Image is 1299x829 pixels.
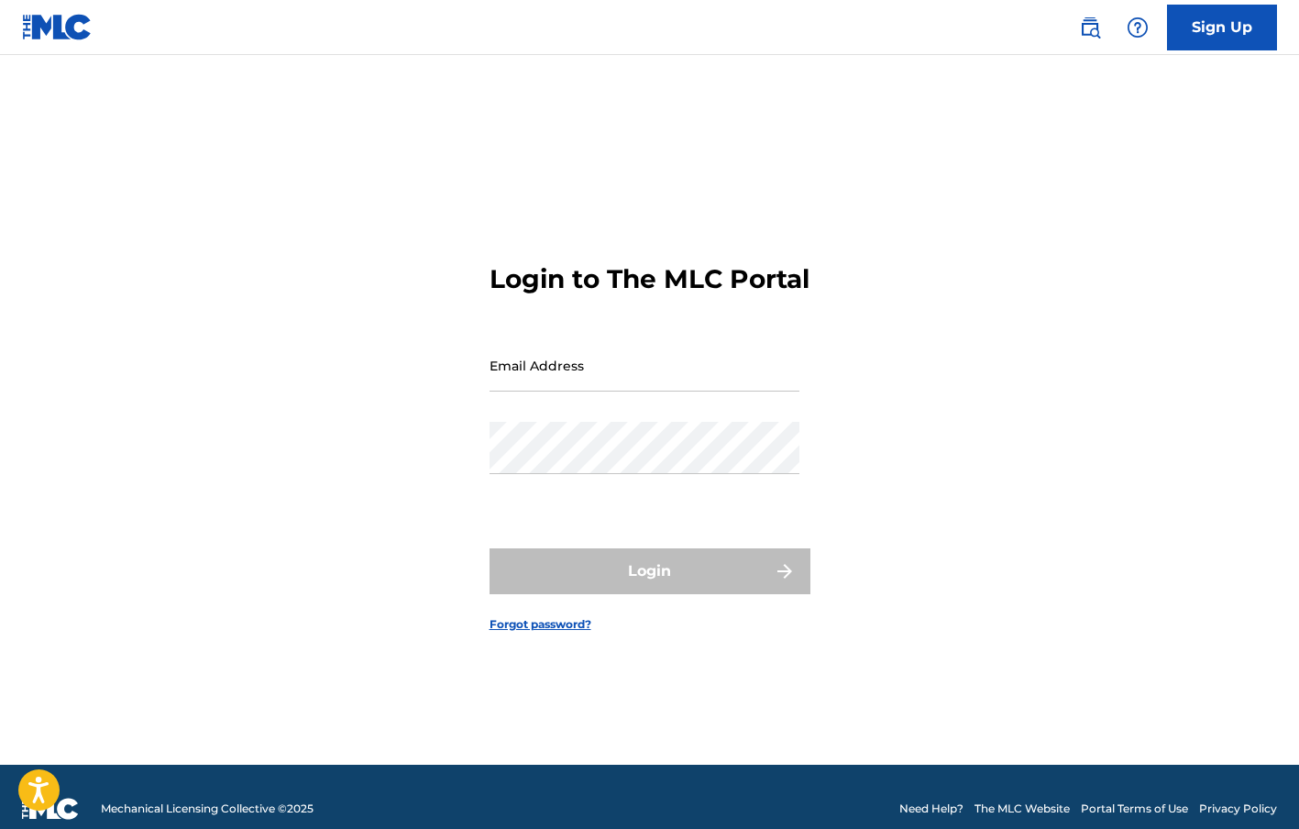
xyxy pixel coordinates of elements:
img: logo [22,798,79,820]
span: Mechanical Licensing Collective © 2025 [101,801,314,817]
a: Sign Up [1167,5,1277,50]
a: The MLC Website [974,801,1070,817]
a: Portal Terms of Use [1081,801,1188,817]
a: Need Help? [899,801,963,817]
h3: Login to The MLC Portal [490,263,809,295]
div: Help [1119,9,1156,46]
a: Forgot password? [490,616,591,633]
a: Public Search [1072,9,1108,46]
img: MLC Logo [22,14,93,40]
a: Privacy Policy [1199,801,1277,817]
img: search [1079,17,1101,39]
img: help [1127,17,1149,39]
